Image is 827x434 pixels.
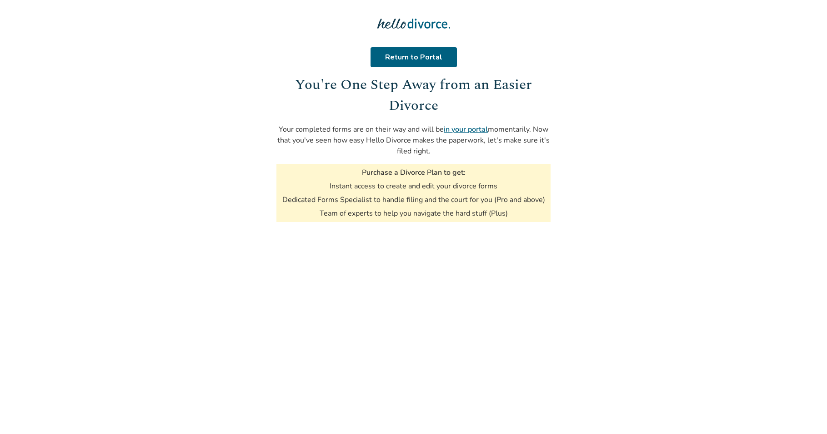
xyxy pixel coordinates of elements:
[362,168,466,178] h3: Purchase a Divorce Plan to get:
[276,74,551,117] h1: You're One Step Away from an Easier Divorce
[371,47,457,67] a: Return to Portal
[444,124,488,134] a: in your portal
[282,195,545,205] li: Dedicated Forms Specialist to handle filing and the court for you (Pro and above)
[320,208,508,218] li: Team of experts to help you navigate the hard stuff (Plus)
[276,124,551,157] p: Your completed forms are on their way and will be momentarily. Now that you've seen how easy Hell...
[330,181,497,191] li: Instant access to create and edit your divorce forms
[377,15,450,33] img: Hello Divorce Logo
